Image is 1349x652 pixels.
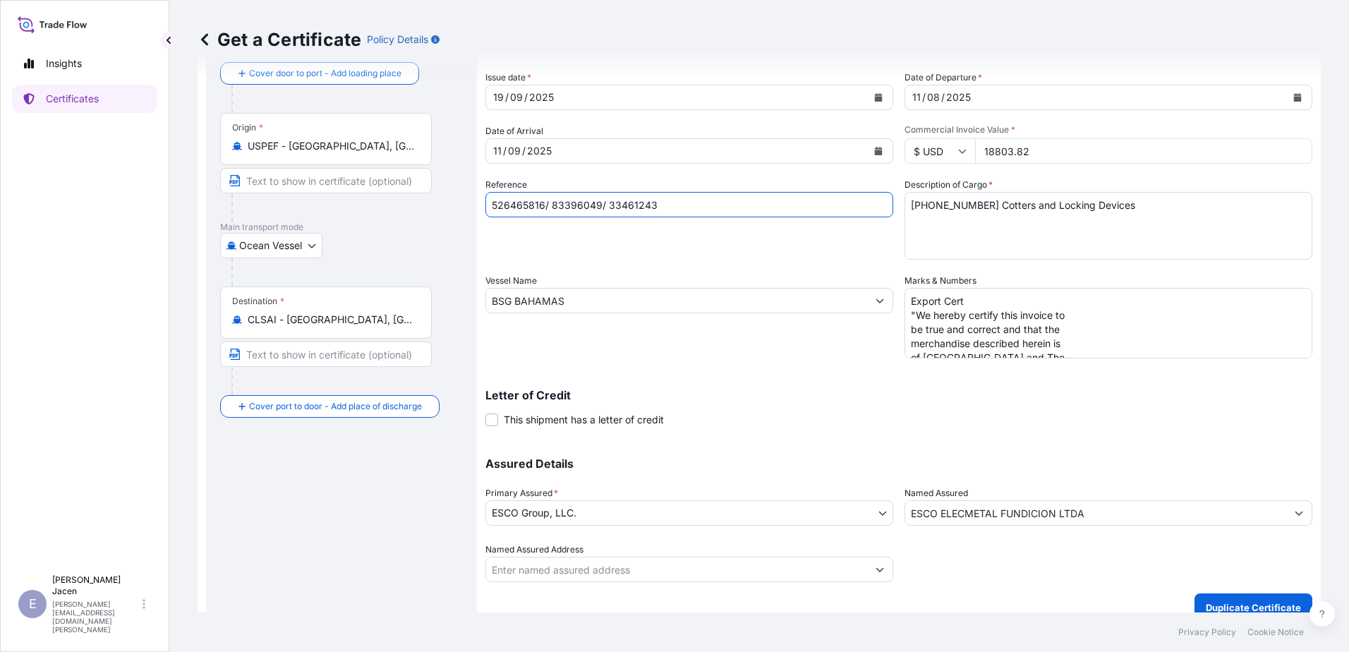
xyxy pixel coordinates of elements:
[1247,627,1304,638] a: Cookie Notice
[485,274,537,288] label: Vessel Name
[485,486,558,500] span: Primary Assured
[485,458,1312,469] p: Assured Details
[220,342,432,367] input: Text to appear on certificate
[509,89,524,106] div: month,
[1206,600,1301,615] p: Duplicate Certificate
[1178,627,1236,638] a: Privacy Policy
[12,85,157,113] a: Certificates
[905,288,1312,358] textarea: Export Cert "We hereby certify this invoice to be true and correct and that the merchandise descr...
[867,288,893,313] button: Show suggestions
[249,399,422,413] span: Cover port to door - Add place of discharge
[522,143,526,159] div: /
[485,192,893,217] input: Enter booking reference
[485,543,583,557] label: Named Assured Address
[12,49,157,78] a: Insights
[492,506,576,520] span: ESCO Group, LLC.
[905,500,1286,526] input: Assured Name
[29,597,37,611] span: E
[911,89,922,106] div: day,
[941,89,945,106] div: /
[248,313,414,327] input: Destination
[485,124,543,138] span: Date of Arrival
[232,122,263,133] div: Origin
[486,288,867,313] input: Type to search vessel name or IMO
[926,89,941,106] div: month,
[528,89,555,106] div: year,
[524,89,528,106] div: /
[905,486,968,500] label: Named Assured
[220,62,419,85] button: Cover door to port - Add loading place
[232,296,284,307] div: Destination
[504,413,664,427] span: This shipment has a letter of credit
[503,143,507,159] div: /
[248,139,414,153] input: Origin
[867,557,893,582] button: Show suggestions
[220,168,432,193] input: Text to appear on certificate
[220,233,322,258] button: Select transport
[905,178,993,192] label: Description of Cargo
[239,239,302,253] span: Ocean Vessel
[46,92,99,106] p: Certificates
[492,89,505,106] div: day,
[486,557,867,582] input: Named Assured Address
[507,143,522,159] div: month,
[905,192,1312,260] textarea: [PHONE_NUMBER] Cotters and Locking Devices
[367,32,428,47] p: Policy Details
[526,143,553,159] div: year,
[485,178,527,192] label: Reference
[1286,86,1309,109] button: Calendar
[505,89,509,106] div: /
[52,600,140,634] p: [PERSON_NAME][EMAIL_ADDRESS][DOMAIN_NAME][PERSON_NAME]
[220,395,440,418] button: Cover port to door - Add place of discharge
[46,56,82,71] p: Insights
[922,89,926,106] div: /
[905,274,976,288] label: Marks & Numbers
[492,143,503,159] div: day,
[867,140,890,162] button: Calendar
[198,28,361,51] p: Get a Certificate
[867,86,890,109] button: Calendar
[945,89,972,106] div: year,
[485,500,893,526] button: ESCO Group, LLC.
[485,390,1312,401] p: Letter of Credit
[220,222,463,233] p: Main transport mode
[1194,593,1312,622] button: Duplicate Certificate
[975,138,1312,164] input: Enter amount
[905,124,1312,135] span: Commercial Invoice Value
[52,574,140,597] p: [PERSON_NAME] Jacen
[1286,500,1312,526] button: Show suggestions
